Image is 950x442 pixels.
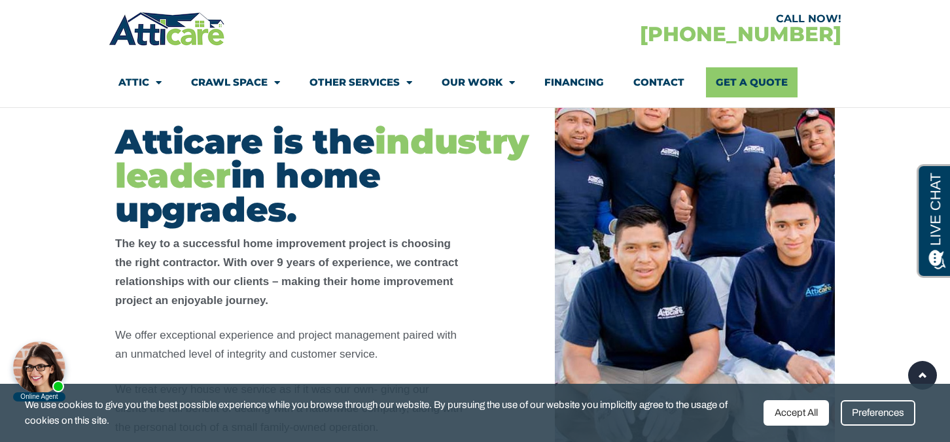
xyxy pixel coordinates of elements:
[544,67,604,97] a: Financing
[309,67,412,97] a: Other Services
[633,67,684,97] a: Contact
[25,397,754,429] span: We use cookies to give you the best possible experience while you browse through our website. By ...
[115,121,529,196] span: industry leader
[115,125,529,227] h2: Atticare is the in home upgrades.
[115,237,458,306] strong: The key to a successful home improvement project is choosing the right contractor. With over 9 ye...
[115,381,463,437] p: We treat every house we service as if it was our own- giving our clients the full benefit of deal...
[32,10,105,27] span: Opens a chat window
[442,67,515,97] a: Our Work
[706,67,798,97] a: Get A Quote
[764,400,829,426] div: Accept All
[7,337,72,403] iframe: Chat Invitation
[475,14,841,24] div: CALL NOW!
[191,67,280,97] a: Crawl Space
[118,67,832,97] nav: Menu
[118,67,162,97] a: Attic
[841,400,915,426] div: Preferences
[115,326,463,364] p: We offer exceptional experience and project management paired with an unmatched level of integrit...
